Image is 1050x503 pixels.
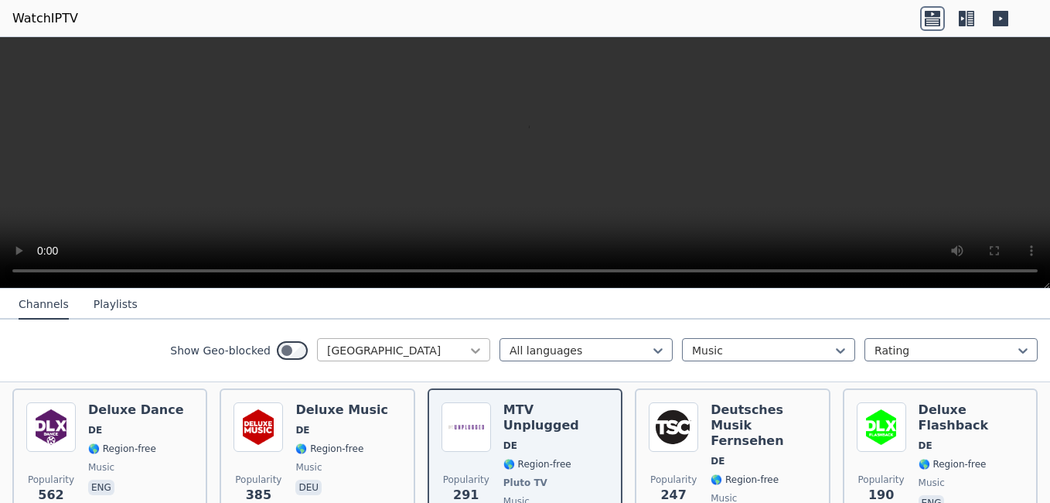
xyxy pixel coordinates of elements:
[295,424,309,436] span: DE
[88,480,114,495] p: eng
[28,474,74,486] span: Popularity
[88,461,114,474] span: music
[19,290,69,320] button: Channels
[919,402,1024,433] h6: Deluxe Flashback
[234,402,283,452] img: Deluxe Music
[503,458,571,470] span: 🌎 Region-free
[503,402,609,433] h6: MTV Unplugged
[919,477,945,489] span: music
[919,440,932,452] span: DE
[711,455,724,467] span: DE
[88,402,184,418] h6: Deluxe Dance
[711,402,816,449] h6: Deutsches Musik Fernsehen
[857,402,906,452] img: Deluxe Flashback
[919,458,987,470] span: 🌎 Region-free
[711,474,779,486] span: 🌎 Region-free
[441,402,491,452] img: MTV Unplugged
[650,474,697,486] span: Popularity
[503,440,517,452] span: DE
[88,424,102,436] span: DE
[295,402,388,418] h6: Deluxe Music
[94,290,138,320] button: Playlists
[235,474,281,486] span: Popularity
[26,402,76,452] img: Deluxe Dance
[12,9,78,28] a: WatchIPTV
[443,474,489,486] span: Popularity
[649,402,698,452] img: Deutsches Musik Fernsehen
[170,343,271,358] label: Show Geo-blocked
[295,461,322,474] span: music
[503,477,547,489] span: Pluto TV
[88,443,156,455] span: 🌎 Region-free
[295,480,322,495] p: deu
[295,443,363,455] span: 🌎 Region-free
[858,474,905,486] span: Popularity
